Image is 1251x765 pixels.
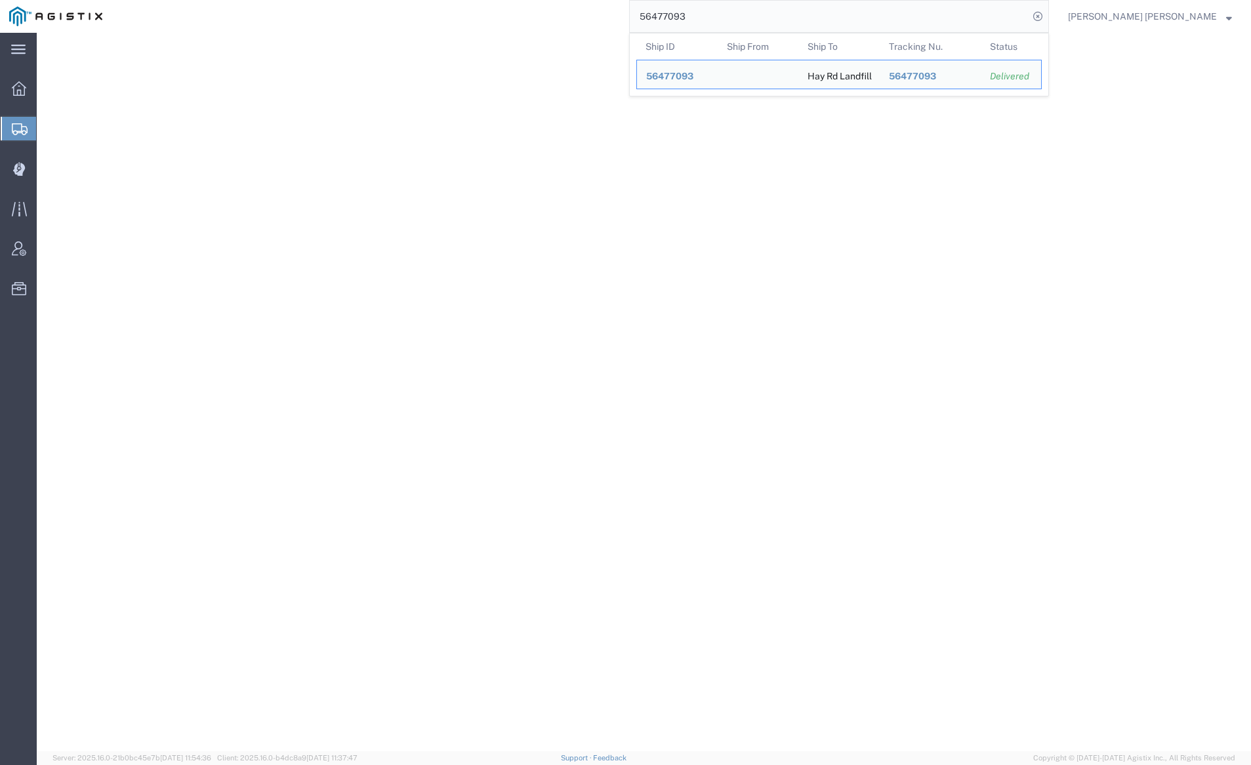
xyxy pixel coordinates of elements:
[808,60,871,89] div: Hay Rd Landfill
[9,7,102,26] img: logo
[306,754,358,762] span: [DATE] 11:37:47
[52,754,211,762] span: Server: 2025.16.0-21b0bc45e7b
[646,70,708,83] div: 56477093
[880,33,981,60] th: Tracking Nu.
[798,33,880,60] th: Ship To
[889,71,936,81] span: 56477093
[630,1,1029,32] input: Search for shipment number, reference number
[981,33,1042,60] th: Status
[636,33,1048,96] table: Search Results
[160,754,211,762] span: [DATE] 11:54:36
[1068,9,1217,24] span: Kayte Bray Dogali
[1033,753,1235,764] span: Copyright © [DATE]-[DATE] Agistix Inc., All Rights Reserved
[1067,9,1233,24] button: [PERSON_NAME] [PERSON_NAME]
[593,754,626,762] a: Feedback
[646,71,693,81] span: 56477093
[636,33,718,60] th: Ship ID
[990,70,1032,83] div: Delivered
[37,33,1251,751] iframe: FS Legacy Container
[889,70,972,83] div: 56477093
[561,754,594,762] a: Support
[217,754,358,762] span: Client: 2025.16.0-b4dc8a9
[718,33,799,60] th: Ship From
